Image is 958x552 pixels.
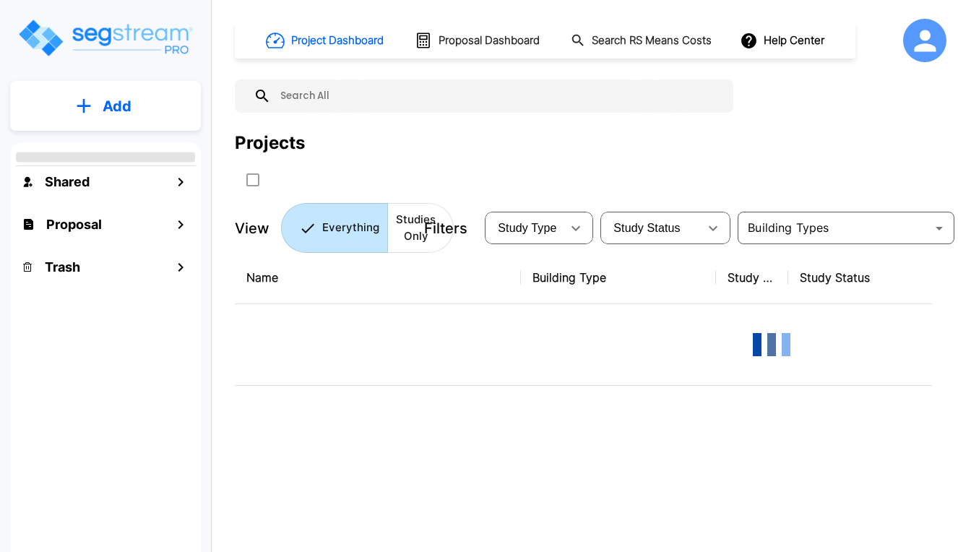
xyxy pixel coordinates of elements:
[409,25,548,56] button: Proposal Dashboard
[488,208,561,249] div: Select
[281,203,388,253] button: Everything
[235,251,521,304] th: Name
[291,33,384,49] h1: Project Dashboard
[322,220,379,236] p: Everything
[103,95,131,117] p: Add
[929,218,949,238] button: Open
[613,222,681,234] span: Study Status
[17,17,194,59] img: Logo
[10,85,201,127] button: Add
[46,215,102,234] h1: Proposal
[387,203,454,253] button: Studies Only
[281,203,454,253] div: Platform
[45,172,90,191] h1: Shared
[521,251,716,304] th: Building Type
[737,27,830,54] button: Help Center
[238,165,267,194] button: SelectAll
[716,251,788,304] th: Study Type
[260,25,392,56] button: Project Dashboard
[45,257,80,277] h1: Trash
[498,222,556,234] span: Study Type
[603,208,699,249] div: Select
[743,316,801,374] img: Loading
[742,218,926,238] input: Building Types
[439,33,540,49] h1: Proposal Dashboard
[235,217,269,239] p: View
[565,27,720,55] button: Search RS Means Costs
[396,212,436,244] p: Studies Only
[592,33,712,49] h1: Search RS Means Costs
[235,130,305,156] div: Projects
[271,79,726,113] input: Search All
